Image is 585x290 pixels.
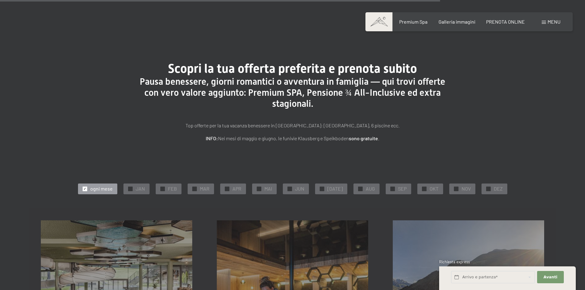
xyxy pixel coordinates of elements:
[226,187,228,191] span: ✓
[136,185,145,192] span: JAN
[462,185,471,192] span: NOV
[537,271,564,284] button: Avanti
[193,187,196,191] span: ✓
[399,19,427,25] a: Premium Spa
[258,187,260,191] span: ✓
[366,185,375,192] span: AUG
[423,187,425,191] span: ✓
[206,135,218,141] strong: INFO:
[494,185,503,192] span: DEZ
[232,185,241,192] span: APR
[295,185,304,192] span: JUN
[391,187,394,191] span: ✓
[288,187,291,191] span: ✓
[349,135,378,141] strong: sono gratuite
[548,19,560,25] span: Menu
[264,185,272,192] span: MAI
[398,185,407,192] span: SEP
[455,187,457,191] span: ✓
[321,187,323,191] span: ✓
[168,61,417,76] span: Scopri la tua offerta preferita e prenota subito
[168,185,177,192] span: FEB
[486,19,525,25] a: PRENOTA ONLINE
[200,185,209,192] span: MAR
[139,122,446,130] p: Top offerte per la tua vacanza benessere in [GEOGRAPHIC_DATA]: [GEOGRAPHIC_DATA], 6 piscine ecc.
[140,76,445,109] span: Pausa benessere, giorni romantici o avventura in famiglia — qui trovi offerte con vero valore agg...
[439,19,475,25] a: Galleria immagini
[430,185,439,192] span: OKT
[327,185,343,192] span: [DATE]
[161,187,164,191] span: ✓
[139,134,446,142] p: Nei mesi di maggio e giugno, le funivie Klausberg e Speikboden .
[90,185,113,192] span: ogni mese
[84,187,86,191] span: ✓
[544,274,557,280] span: Avanti
[359,187,361,191] span: ✓
[129,187,131,191] span: ✓
[439,259,470,264] span: Richiesta express
[487,187,489,191] span: ✓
